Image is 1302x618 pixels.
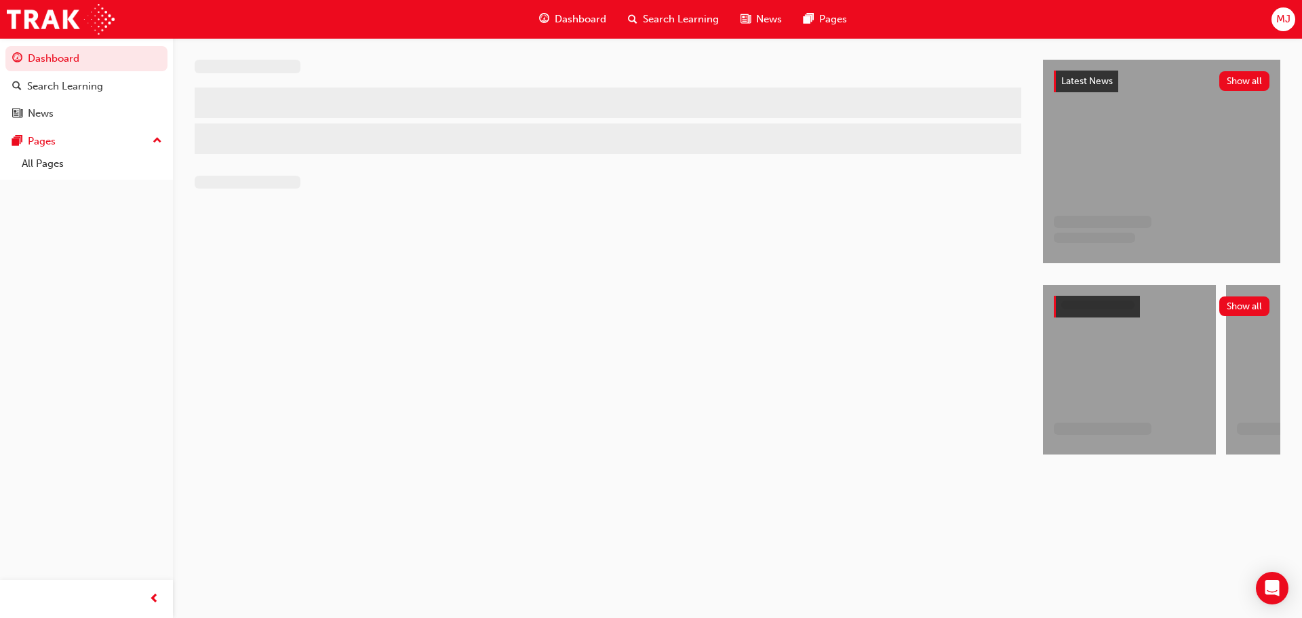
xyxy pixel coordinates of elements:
span: MJ [1276,12,1290,27]
button: Show all [1219,71,1270,91]
button: MJ [1271,7,1295,31]
div: Pages [28,134,56,149]
img: Trak [7,4,115,35]
a: Latest NewsShow all [1054,71,1269,92]
a: All Pages [16,153,167,174]
a: news-iconNews [730,5,793,33]
span: search-icon [12,81,22,93]
a: search-iconSearch Learning [617,5,730,33]
div: Search Learning [27,79,103,94]
div: News [28,106,54,121]
a: guage-iconDashboard [528,5,617,33]
button: Show all [1219,296,1270,316]
span: News [756,12,782,27]
span: search-icon [628,11,637,28]
span: pages-icon [804,11,814,28]
span: guage-icon [539,11,549,28]
a: Search Learning [5,74,167,99]
a: pages-iconPages [793,5,858,33]
span: up-icon [153,132,162,150]
a: Show all [1054,296,1269,317]
button: Pages [5,129,167,154]
span: news-icon [741,11,751,28]
span: news-icon [12,108,22,120]
a: News [5,101,167,126]
span: prev-icon [149,591,159,608]
span: pages-icon [12,136,22,148]
a: Dashboard [5,46,167,71]
button: DashboardSearch LearningNews [5,43,167,129]
span: Pages [819,12,847,27]
div: Open Intercom Messenger [1256,572,1288,604]
span: Latest News [1061,75,1113,87]
span: guage-icon [12,53,22,65]
span: Search Learning [643,12,719,27]
span: Dashboard [555,12,606,27]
